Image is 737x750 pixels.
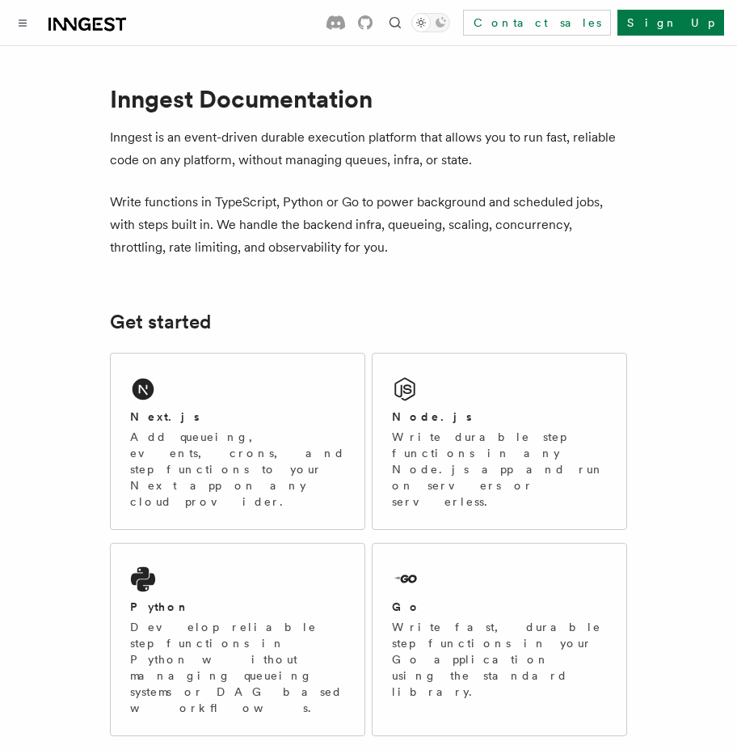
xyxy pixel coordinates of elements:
[463,10,611,36] a: Contact sales
[130,619,345,716] p: Develop reliable step functions in Python without managing queueing systems or DAG based workflows.
[411,13,450,32] button: Toggle dark mode
[110,311,211,333] a: Get started
[110,84,627,113] h1: Inngest Documentation
[392,429,607,510] p: Write durable step functions in any Node.js app and run on servers or serverless.
[110,126,627,172] p: Inngest is an event-driven durable execution platform that allows you to run fast, reliable code ...
[130,409,200,425] h2: Next.js
[385,13,405,32] button: Find something...
[617,10,724,36] a: Sign Up
[130,429,345,510] p: Add queueing, events, crons, and step functions to your Next app on any cloud provider.
[130,599,190,615] h2: Python
[392,409,472,425] h2: Node.js
[372,353,627,530] a: Node.jsWrite durable step functions in any Node.js app and run on servers or serverless.
[392,599,421,615] h2: Go
[392,619,607,700] p: Write fast, durable step functions in your Go application using the standard library.
[13,13,32,32] button: Toggle navigation
[372,543,627,736] a: GoWrite fast, durable step functions in your Go application using the standard library.
[110,191,627,259] p: Write functions in TypeScript, Python or Go to power background and scheduled jobs, with steps bu...
[110,353,365,530] a: Next.jsAdd queueing, events, crons, and step functions to your Next app on any cloud provider.
[110,543,365,736] a: PythonDevelop reliable step functions in Python without managing queueing systems or DAG based wo...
